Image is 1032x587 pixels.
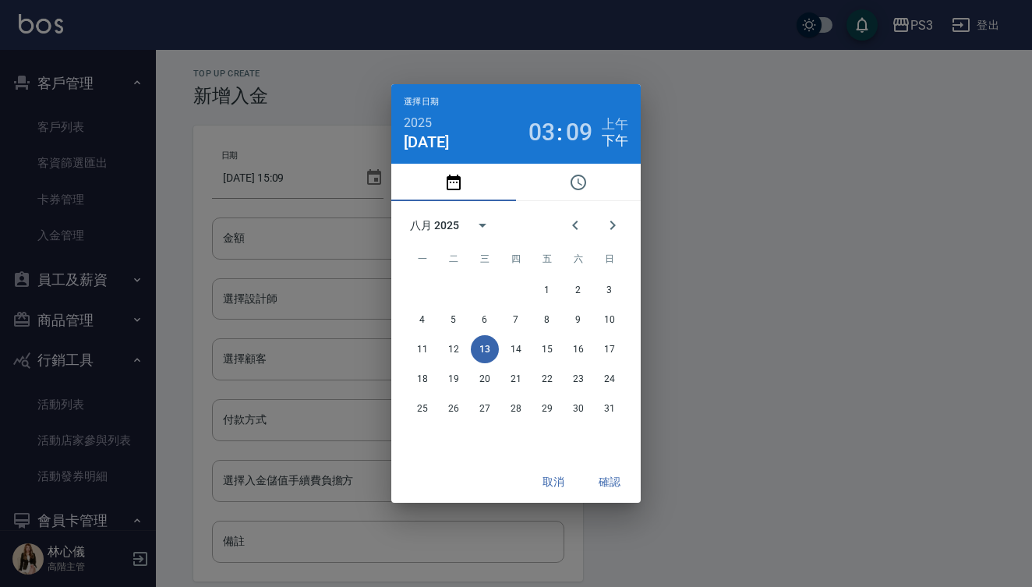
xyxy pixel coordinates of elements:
button: 09 [566,122,592,143]
button: 21 [502,365,530,393]
button: 12 [440,335,468,363]
button: 取消 [528,468,578,497]
button: 30 [564,394,592,423]
button: 1 [533,276,561,304]
button: 14 [502,335,530,363]
button: 25 [408,394,436,423]
span: 選擇日期 [404,97,439,107]
button: 8 [533,306,561,334]
button: 2025 [404,113,432,133]
button: 18 [408,365,436,393]
button: 17 [596,335,624,363]
span: 星期一 [408,243,436,274]
button: pick time [516,164,641,201]
button: 9 [564,306,592,334]
button: calendar view is open, switch to year view [464,207,501,244]
button: 確認 [585,468,634,497]
button: 4 [408,306,436,334]
div: 八月 2025 [410,217,459,234]
span: 星期五 [533,243,561,274]
span: 星期四 [502,243,530,274]
button: 15 [533,335,561,363]
button: 28 [502,394,530,423]
span: 星期三 [471,243,499,274]
button: 22 [533,365,561,393]
span: 星期二 [440,243,468,274]
button: 24 [596,365,624,393]
button: 27 [471,394,499,423]
button: 6 [471,306,499,334]
button: Previous month [557,207,594,244]
button: 29 [533,394,561,423]
button: 2 [564,276,592,304]
button: 03 [528,122,555,143]
button: 5 [440,306,468,334]
button: 下午 [602,133,628,149]
button: pick date [391,164,516,201]
span: : [557,122,563,143]
button: 20 [471,365,499,393]
span: 星期日 [596,243,624,274]
button: [DATE] [404,133,449,151]
button: 23 [564,365,592,393]
button: 11 [408,335,436,363]
span: 星期六 [564,243,592,274]
button: 10 [596,306,624,334]
button: 3 [596,276,624,304]
button: 31 [596,394,624,423]
button: 26 [440,394,468,423]
button: 上午 [602,116,628,133]
button: 16 [564,335,592,363]
button: 13 [471,335,499,363]
button: 19 [440,365,468,393]
button: 7 [502,306,530,334]
button: Next month [594,207,631,244]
